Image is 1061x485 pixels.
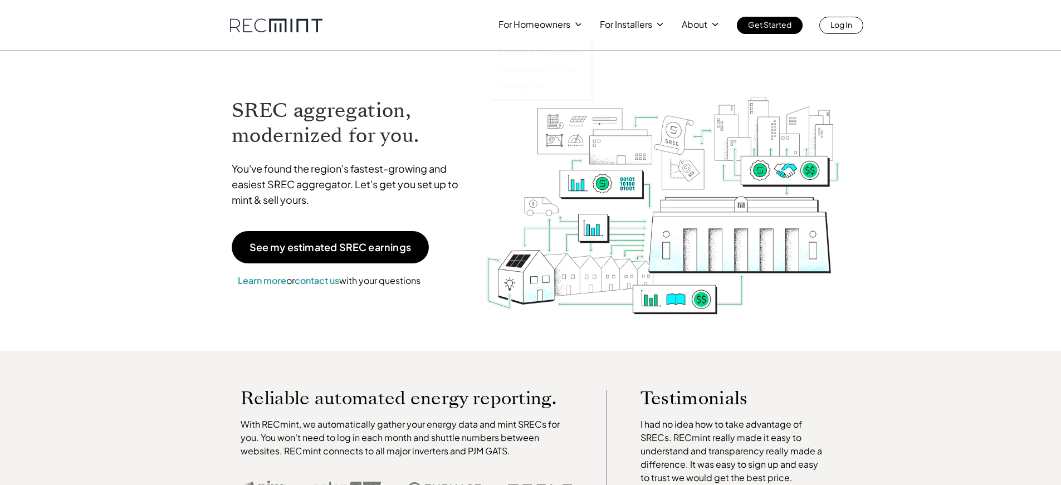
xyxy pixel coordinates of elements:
p: Testimonials [640,390,806,406]
p: About [682,17,707,32]
a: Learn more [238,275,286,286]
a: See my estimated SREC earnings [232,231,429,263]
p: Get Started [748,17,791,32]
p: For Installers [600,17,652,32]
p: See my estimated SREC earnings [250,242,411,252]
a: contact us [295,275,339,286]
p: Reliable automated energy reporting. [241,390,573,406]
p: You've found the region's fastest-growing and easiest SREC aggregator. Let's get you set up to mi... [232,161,469,208]
p: or with your questions [232,273,427,288]
p: For Homeowners [498,17,570,32]
img: RECmint value cycle [485,67,840,317]
a: Get Started [737,17,803,34]
p: I had no idea how to take advantage of SRECs. RECmint really made it easy to understand and trans... [640,418,828,484]
p: Log In [830,17,852,32]
h1: SREC aggregation, modernized for you. [232,98,469,148]
p: With RECmint, we automatically gather your energy data and mint SRECs for you. You won't need to ... [241,418,573,458]
a: Log In [819,17,863,34]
